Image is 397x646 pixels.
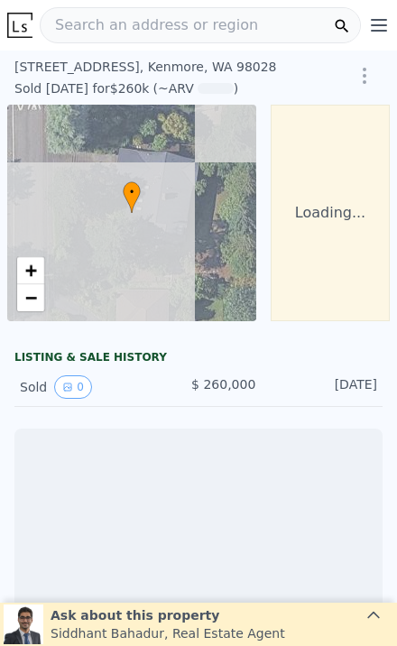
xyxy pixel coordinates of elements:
div: Siddhant Bahadur , Real Estate Agent [51,624,285,642]
img: Lotside [7,13,32,38]
span: Search an address or region [41,14,258,36]
button: Show Options [346,58,383,94]
a: Zoom out [17,284,44,311]
div: Ask about this property [51,606,285,624]
span: + [25,259,37,281]
div: (~ARV ) [149,79,238,97]
a: Zoom in [17,257,44,284]
div: Loading... [271,105,390,321]
div: • [123,181,141,213]
div: [DATE] [263,375,377,399]
span: − [25,286,37,309]
span: $ 260,000 [191,377,255,392]
img: Siddhant Bahadur [4,604,43,644]
div: Sold [DATE] for $260k [14,79,149,97]
div: [STREET_ADDRESS] , Kenmore , WA 98028 [14,58,307,76]
div: LISTING & SALE HISTORY [14,350,383,368]
div: Sold [20,375,134,399]
button: View historical data [54,375,92,399]
span: • [123,184,141,200]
